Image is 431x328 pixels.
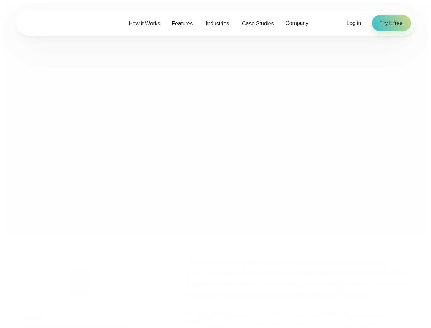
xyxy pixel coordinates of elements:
[206,19,229,28] span: Industries
[172,19,193,28] span: Features
[242,19,274,28] span: Case Studies
[236,16,279,30] a: Case Studies
[129,19,160,28] span: How it Works
[285,19,308,27] span: Company
[372,15,411,31] a: Try it free
[123,16,166,30] a: How it Works
[380,19,402,27] span: Try it free
[347,20,361,26] span: Log in
[347,19,361,27] a: Log in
